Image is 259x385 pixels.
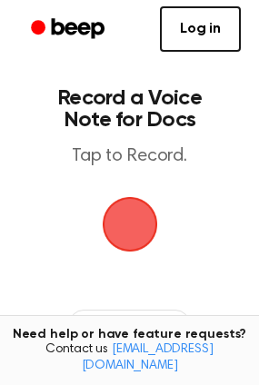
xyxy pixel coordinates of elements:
a: Log in [160,6,241,52]
p: Tap to Record. [33,145,226,168]
span: Contact us [11,342,248,374]
button: Beep Logo [103,197,157,252]
a: Beep [18,12,121,47]
h1: Record a Voice Note for Docs [33,87,226,131]
button: Recording History [69,310,189,339]
a: [EMAIL_ADDRESS][DOMAIN_NAME] [82,343,214,372]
